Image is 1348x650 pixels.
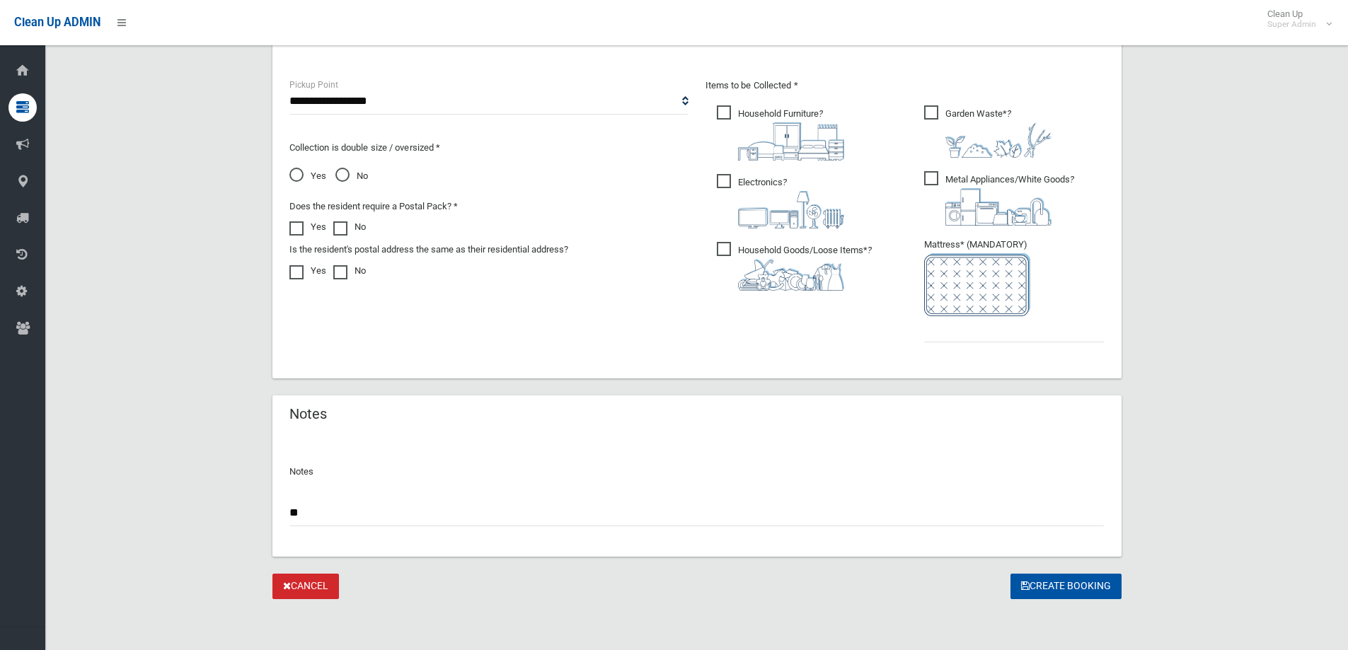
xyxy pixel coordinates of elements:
img: 4fd8a5c772b2c999c83690221e5242e0.png [945,122,1052,158]
i: ? [738,108,844,161]
span: Clean Up [1260,8,1330,30]
i: ? [945,108,1052,158]
span: Clean Up ADMIN [14,16,100,29]
img: 36c1b0289cb1767239cdd3de9e694f19.png [945,188,1052,226]
p: Collection is double size / oversized * [289,139,689,156]
p: Items to be Collected * [705,77,1105,94]
label: No [333,262,366,279]
header: Notes [272,400,344,428]
img: 394712a680b73dbc3d2a6a3a7ffe5a07.png [738,191,844,228]
i: ? [738,245,872,291]
label: No [333,219,366,236]
span: Household Goods/Loose Items* [717,242,872,291]
i: ? [945,174,1074,226]
label: Is the resident's postal address the same as their residential address? [289,241,568,258]
p: Notes [289,463,1105,480]
span: No [335,168,368,185]
span: Metal Appliances/White Goods [924,171,1074,226]
span: Garden Waste* [924,105,1052,158]
img: e7408bece873d2c1783593a074e5cb2f.png [924,253,1030,316]
a: Cancel [272,574,339,600]
small: Super Admin [1267,19,1316,30]
span: Mattress* (MANDATORY) [924,239,1105,316]
label: Does the resident require a Postal Pack? * [289,198,458,215]
span: Electronics [717,174,844,228]
img: aa9efdbe659d29b613fca23ba79d85cb.png [738,122,844,161]
img: b13cc3517677393f34c0a387616ef184.png [738,259,844,291]
span: Yes [289,168,326,185]
label: Yes [289,219,326,236]
label: Yes [289,262,326,279]
button: Create Booking [1010,574,1122,600]
i: ? [738,177,844,228]
span: Household Furniture [717,105,844,161]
